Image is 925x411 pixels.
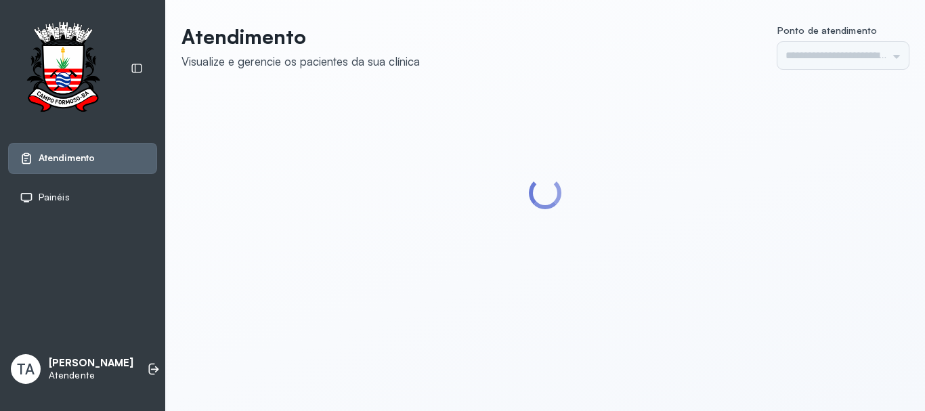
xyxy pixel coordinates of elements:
[39,192,70,203] span: Painéis
[14,22,112,116] img: Logotipo do estabelecimento
[20,152,146,165] a: Atendimento
[39,152,95,164] span: Atendimento
[49,357,133,370] p: [PERSON_NAME]
[181,24,420,49] p: Atendimento
[777,24,877,36] span: Ponto de atendimento
[181,54,420,68] div: Visualize e gerencie os pacientes da sua clínica
[49,370,133,381] p: Atendente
